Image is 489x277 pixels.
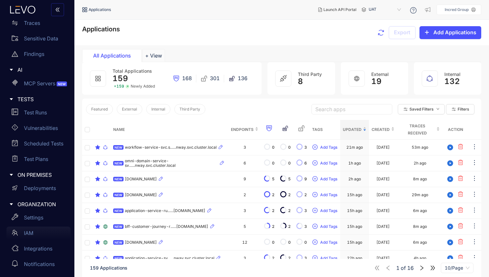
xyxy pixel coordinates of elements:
[430,265,436,271] span: double-right
[312,221,338,232] button: plus-circleAdd Tags
[125,177,157,181] span: [DOMAIN_NAME]
[210,75,220,81] span: 301
[272,145,275,150] span: 0
[304,193,307,197] span: 2
[471,159,478,167] span: ellipsis
[24,246,52,251] p: Integrations
[304,240,307,245] span: 0
[24,230,33,236] p: IAM
[6,258,71,273] a: Notifications
[347,224,362,229] div: 15h ago
[113,240,124,245] span: NEW
[82,25,120,33] span: Applications
[376,256,390,261] div: [DATE]
[298,71,322,77] span: Third Party
[312,158,338,168] button: plus-circleAdd Tags
[436,107,440,111] span: down
[288,161,291,165] span: 0
[407,265,414,271] span: 16
[228,120,261,140] th: Endpoints
[6,153,71,168] a: Test Plans
[413,208,427,213] div: 6m ago
[313,5,362,15] button: Launch API Portal
[320,145,337,150] span: Add Tags
[6,16,71,32] a: Traces
[17,96,65,102] span: TESTS
[17,172,65,178] span: ON PREMISES
[310,120,340,140] th: Tags
[312,160,318,166] span: plus-circle
[298,77,303,86] span: 8
[471,144,478,151] span: ellipsis
[396,265,414,271] span: of
[24,141,63,146] p: Scheduled Tests
[304,161,307,165] span: 6
[228,219,261,235] td: 5
[6,182,71,197] a: Deployments
[445,208,455,214] span: play-circle
[471,206,478,216] button: ellipsis
[376,208,390,213] div: [DATE]
[113,256,124,261] span: NEW
[312,190,338,200] button: plus-circleAdd Tags
[272,256,275,261] span: 2
[91,107,108,112] span: Featured
[412,145,428,150] div: 53m ago
[125,193,157,197] span: [DOMAIN_NAME]
[347,193,362,197] div: 15h ago
[6,48,71,63] a: Findings
[376,161,390,165] div: [DATE]
[57,81,67,87] span: NEW
[24,125,58,131] p: Vulnerabilities
[445,174,455,184] button: play-circle
[24,51,44,57] p: Findings
[122,107,137,112] span: External
[312,174,338,184] button: plus-circleAdd Tags
[6,227,71,242] a: IAM
[95,192,100,197] span: star
[288,193,291,197] span: 2
[272,161,275,165] span: 0
[445,237,455,248] button: play-circle
[114,84,124,89] span: + 159
[125,256,214,261] span: application-service-sv......nway.svc.cluster.local
[131,84,155,89] span: Newly Added
[414,256,426,261] div: 4h ago
[142,49,165,62] button: Add tab
[419,265,425,271] span: right
[445,190,455,200] button: play-circle
[228,187,261,203] td: 2
[179,107,200,112] span: Third Party
[312,144,318,150] span: plus-circle
[445,263,470,273] span: 10/Page
[4,197,71,211] div: ORGANIZATION
[228,171,261,187] td: 9
[24,110,47,115] p: Test Runs
[471,174,478,184] button: ellipsis
[12,20,18,26] span: swap
[347,208,362,213] div: 15h ago
[413,240,427,245] div: 6m ago
[6,122,71,137] a: Vulnerabilities
[182,75,192,81] span: 168
[304,256,307,261] span: 3
[288,145,291,150] span: 0
[376,177,390,181] div: [DATE]
[445,224,455,229] span: play-circle
[86,104,113,114] button: Featured
[51,3,64,16] button: double-left
[445,221,455,232] button: play-circle
[471,239,478,246] span: ellipsis
[228,203,261,219] td: 3
[376,224,390,229] div: [DATE]
[312,237,338,248] button: plus-circleAdd Tags
[288,208,291,213] span: 2
[320,224,337,229] span: Add Tags
[320,161,337,165] span: Add Tags
[228,250,261,266] td: 3
[288,256,291,261] span: 2
[95,145,100,150] span: star
[6,242,71,258] a: Integrations
[471,158,478,168] button: ellipsis
[444,71,461,77] span: Internal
